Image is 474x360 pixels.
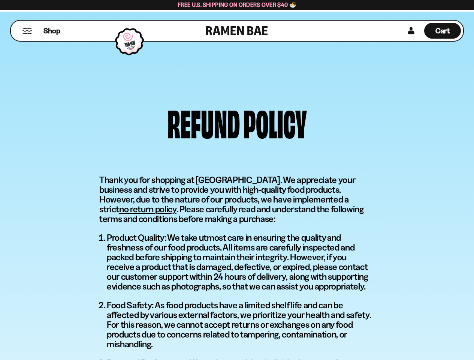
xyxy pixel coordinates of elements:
[424,21,461,41] div: Cart
[43,26,60,36] span: Shop
[22,28,32,34] button: Mobile Menu Trigger
[43,23,60,39] a: Shop
[99,175,375,224] p: Thank you for shopping at [GEOGRAPHIC_DATA]. We appreciate your business and strive to provide yo...
[119,204,176,214] span: no return policy
[178,1,296,8] span: Free U.S. Shipping on Orders over $40 🍜
[107,233,375,291] p: Product Quality: We take utmost care in ensuring the quality and freshness of our food products. ...
[435,26,450,35] span: Cart
[107,300,375,349] p: Food Safety: As food products have a limited shelf life and can be affected by various external f...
